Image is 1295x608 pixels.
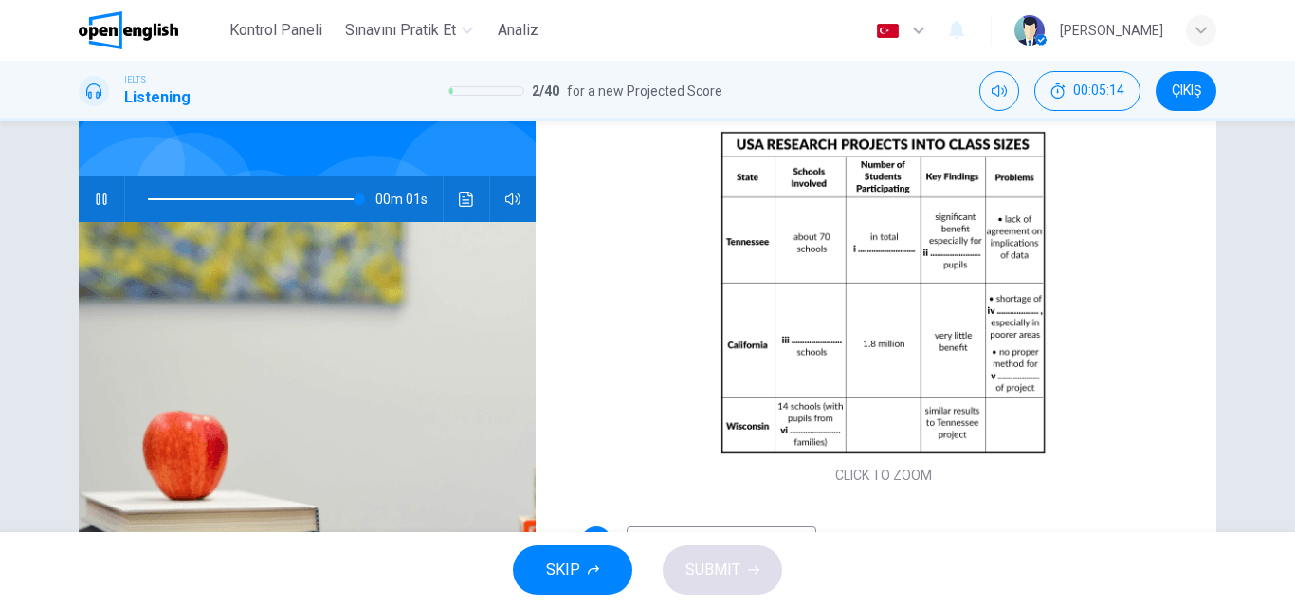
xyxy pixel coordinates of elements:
span: 2 / 40 [532,80,559,102]
span: Sınavını Pratik Et [345,19,456,42]
span: for a new Projected Score [567,80,722,102]
h1: Listening [124,86,191,109]
img: OpenEnglish logo [79,11,178,49]
button: Analiz [488,13,549,47]
div: [PERSON_NAME] [1060,19,1163,42]
button: Ses transkripsiyonunu görmek için tıklayın [451,176,482,222]
img: Profile picture [1014,15,1045,46]
button: 00:05:14 [1034,71,1140,111]
img: tr [876,24,900,38]
span: 00:05:14 [1073,83,1124,99]
a: OpenEnglish logo [79,11,222,49]
span: Analiz [498,19,538,42]
button: SKIP [513,545,632,595]
span: IELTS [124,73,146,86]
button: Kontrol Paneli [222,13,330,47]
div: Mute [979,71,1019,111]
span: ÇIKIŞ [1172,83,1201,99]
button: ÇIKIŞ [1156,71,1216,111]
span: 00m 01s [375,176,443,222]
div: Hide [1034,71,1140,111]
span: SKIP [546,557,580,583]
span: Kontrol Paneli [229,19,322,42]
button: Sınavını Pratik Et [337,13,481,47]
